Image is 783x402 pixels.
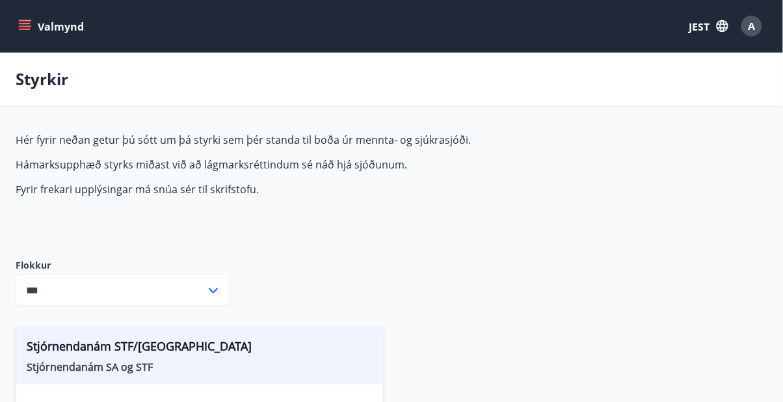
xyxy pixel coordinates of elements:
[16,68,68,90] font: Styrkir
[736,10,767,42] button: A
[684,14,734,38] button: JEST
[27,338,252,354] font: Stjórnendanám STF/[GEOGRAPHIC_DATA]
[16,259,51,271] font: Flokkur
[749,19,756,33] font: A
[38,20,84,34] font: Valmynd
[16,14,89,38] button: menu
[689,20,710,34] font: JEST
[27,360,153,374] font: Stjórnendanám SA og STF
[16,133,471,147] font: Hér fyrir neðan getur þú sótt um þá styrki sem þér standa til boða úr mennta- og sjúkrasjóði.
[16,182,259,196] font: Fyrir frekari upplýsingar má snúa sér til skrifstofu.
[16,157,407,172] font: Hámarksupphæð styrks miðast við að lágmarksréttindum sé náð hjá sjóðunum.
